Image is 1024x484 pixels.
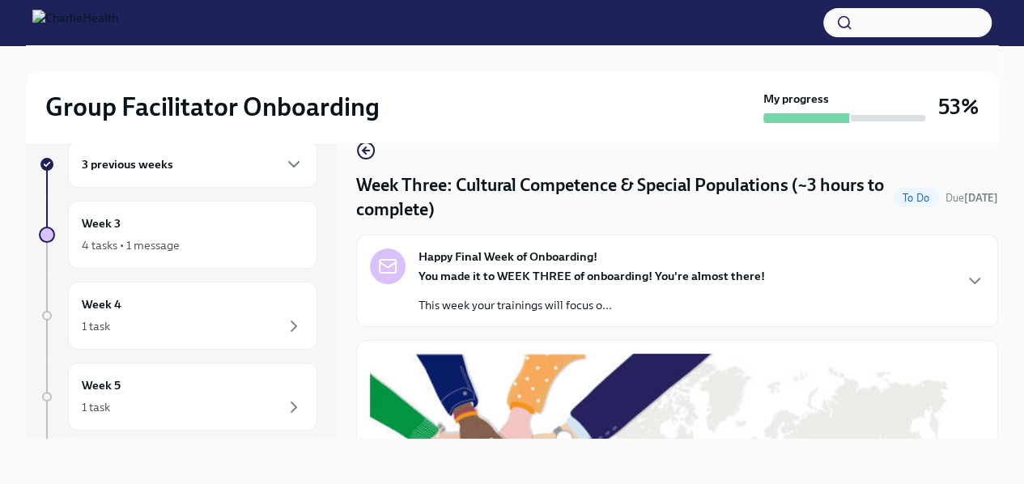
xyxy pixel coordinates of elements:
div: 1 task [82,318,110,334]
h6: Week 4 [82,295,121,313]
h6: Week 3 [82,214,121,232]
strong: You made it to WEEK THREE of onboarding! You're almost there! [419,269,765,283]
h3: 53% [938,92,979,121]
h4: Week Three: Cultural Competence & Special Populations (~3 hours to complete) [356,173,886,222]
a: Week 41 task [39,282,317,350]
div: 3 previous weeks [68,141,317,188]
h6: Week 5 [82,376,121,394]
a: Week 34 tasks • 1 message [39,201,317,269]
span: To Do [893,192,939,204]
strong: Happy Final Week of Onboarding! [419,248,597,265]
div: 4 tasks • 1 message [82,237,180,253]
strong: [DATE] [964,192,998,204]
img: CharlieHealth [32,10,118,36]
h2: Group Facilitator Onboarding [45,91,380,123]
h6: 3 previous weeks [82,155,173,173]
div: 1 task [82,399,110,415]
span: Due [945,192,998,204]
strong: My progress [763,91,829,107]
p: This week your trainings will focus o... [419,297,765,313]
a: Week 51 task [39,363,317,431]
